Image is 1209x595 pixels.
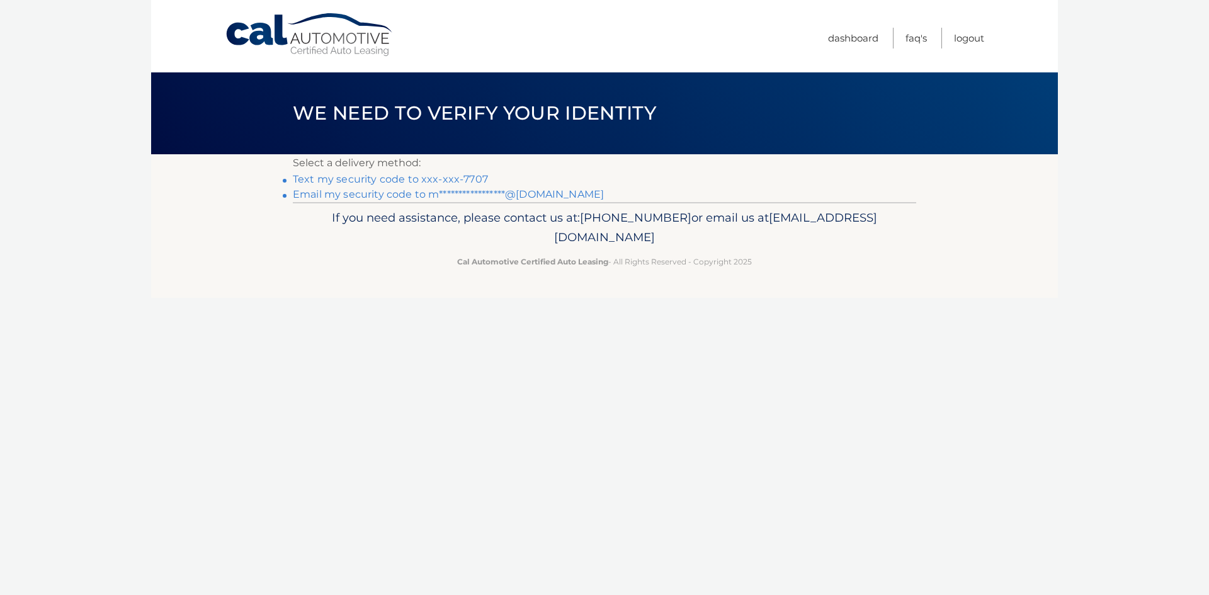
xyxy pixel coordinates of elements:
[905,28,927,48] a: FAQ's
[301,255,908,268] p: - All Rights Reserved - Copyright 2025
[293,154,916,172] p: Select a delivery method:
[293,101,656,125] span: We need to verify your identity
[580,210,691,225] span: [PHONE_NUMBER]
[457,257,608,266] strong: Cal Automotive Certified Auto Leasing
[954,28,984,48] a: Logout
[301,208,908,248] p: If you need assistance, please contact us at: or email us at
[225,13,395,57] a: Cal Automotive
[828,28,878,48] a: Dashboard
[293,173,488,185] a: Text my security code to xxx-xxx-7707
